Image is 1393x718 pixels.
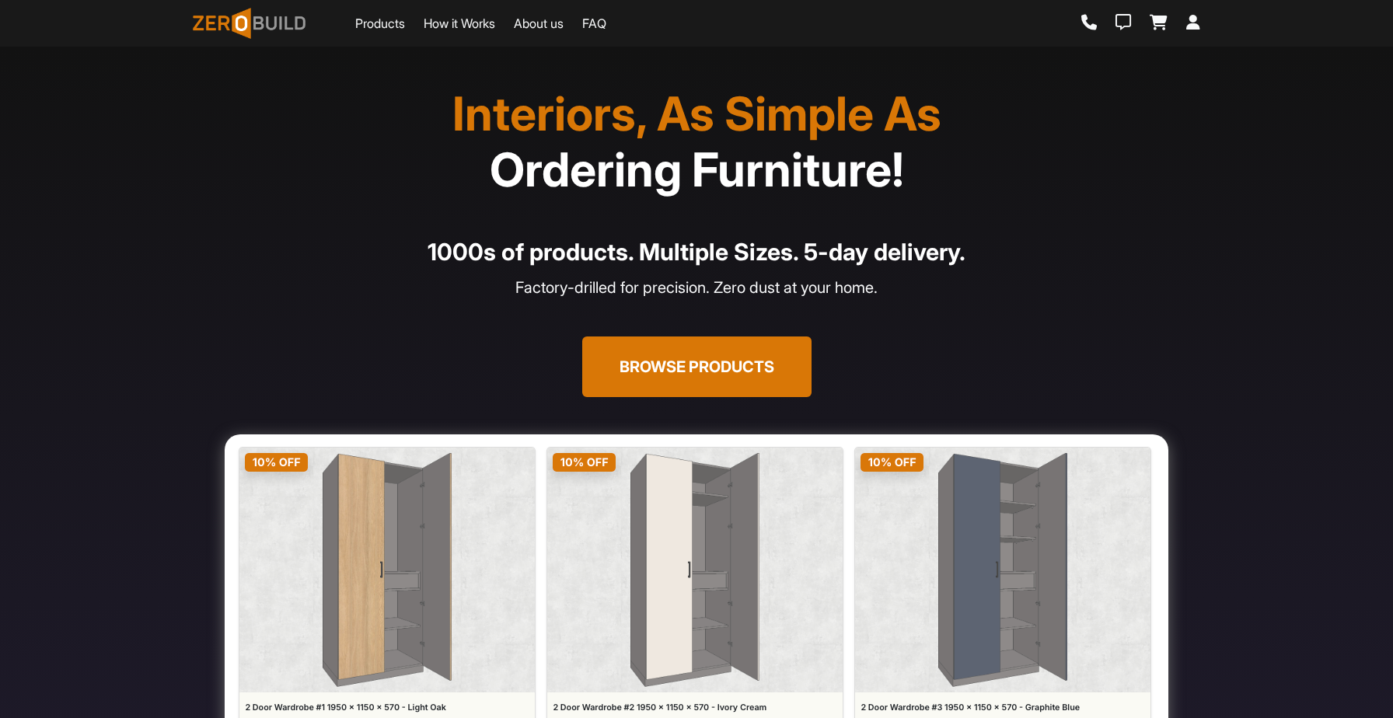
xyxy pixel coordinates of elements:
h4: 1000s of products. Multiple Sizes. 5-day delivery. [202,235,1191,270]
a: FAQ [582,14,606,33]
a: Products [355,14,405,33]
h1: Interiors, As Simple As [202,85,1191,197]
a: Login [1186,15,1200,32]
button: Browse Products [582,336,812,397]
span: Ordering Furniture! [490,141,904,197]
a: About us [514,14,564,33]
p: Factory-drilled for precision. Zero dust at your home. [202,276,1191,299]
img: ZeroBuild logo [193,8,305,39]
a: How it Works [424,14,495,33]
